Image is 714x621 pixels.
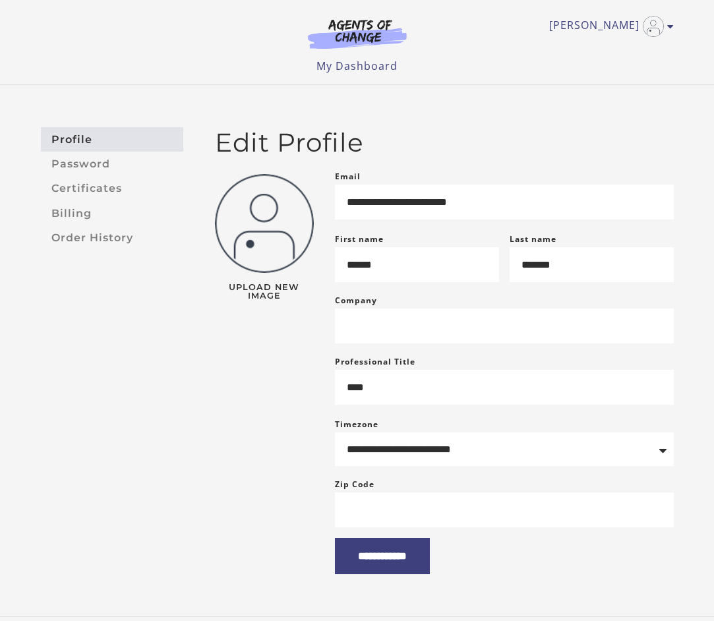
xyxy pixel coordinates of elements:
[41,177,183,201] a: Certificates
[510,233,556,245] label: Last name
[335,354,415,370] label: Professional Title
[335,169,361,185] label: Email
[335,293,377,309] label: Company
[215,283,314,301] span: Upload New Image
[41,201,183,225] a: Billing
[335,233,384,245] label: First name
[316,59,398,73] a: My Dashboard
[549,16,667,37] a: Toggle menu
[41,225,183,250] a: Order History
[335,419,378,430] label: Timezone
[335,477,374,492] label: Zip Code
[294,18,421,49] img: Agents of Change Logo
[41,127,183,152] a: Profile
[215,127,674,158] h2: Edit Profile
[41,152,183,176] a: Password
